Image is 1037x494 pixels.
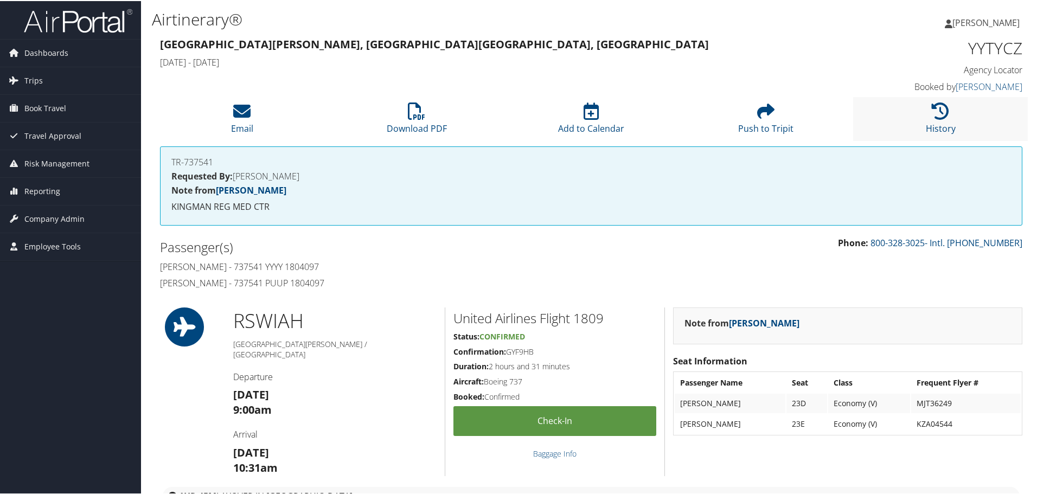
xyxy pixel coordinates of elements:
th: Frequent Flyer # [911,372,1021,392]
a: Email [231,107,253,133]
a: Add to Calendar [558,107,624,133]
a: 800-328-3025- Intl. [PHONE_NUMBER] [870,236,1022,248]
h4: Arrival [233,427,437,439]
th: Passenger Name [675,372,785,392]
strong: Duration: [453,360,489,370]
strong: 9:00am [233,401,272,416]
strong: Seat Information [673,354,747,366]
strong: Note from [684,316,799,328]
td: Economy (V) [828,413,910,433]
td: MJT36249 [911,393,1021,412]
strong: [GEOGRAPHIC_DATA][PERSON_NAME], [GEOGRAPHIC_DATA] [GEOGRAPHIC_DATA], [GEOGRAPHIC_DATA] [160,36,709,50]
a: Check-in [453,405,656,435]
td: Economy (V) [828,393,910,412]
a: [PERSON_NAME] [956,80,1022,92]
img: airportal-logo.png [24,7,132,33]
span: Employee Tools [24,232,81,259]
strong: Aircraft: [453,375,484,386]
strong: [DATE] [233,444,269,459]
a: Download PDF [387,107,447,133]
td: 23D [786,393,827,412]
h4: [PERSON_NAME] - 737541 YYYY 1804097 [160,260,583,272]
td: [PERSON_NAME] [675,393,785,412]
h4: [PERSON_NAME] - 737541 PUUP 1804097 [160,276,583,288]
td: 23E [786,413,827,433]
strong: Booked: [453,390,484,401]
span: Confirmed [479,330,525,341]
span: [PERSON_NAME] [952,16,1020,28]
span: Book Travel [24,94,66,121]
h5: Boeing 737 [453,375,656,386]
h4: [DATE] - [DATE] [160,55,803,67]
h1: YYTYCZ [819,36,1022,59]
th: Seat [786,372,827,392]
a: Push to Tripit [738,107,793,133]
h5: 2 hours and 31 minutes [453,360,656,371]
h1: RSW IAH [233,306,437,333]
span: Reporting [24,177,60,204]
a: [PERSON_NAME] [729,316,799,328]
span: Travel Approval [24,121,81,149]
th: Class [828,372,910,392]
strong: Phone: [838,236,868,248]
a: History [926,107,956,133]
span: Risk Management [24,149,89,176]
p: KINGMAN REG MED CTR [171,199,1011,213]
span: Dashboards [24,39,68,66]
h5: [GEOGRAPHIC_DATA][PERSON_NAME] / [GEOGRAPHIC_DATA] [233,338,437,359]
h4: TR-737541 [171,157,1011,165]
h5: Confirmed [453,390,656,401]
strong: Status: [453,330,479,341]
strong: Requested By: [171,169,233,181]
h2: Passenger(s) [160,237,583,255]
h4: Booked by [819,80,1022,92]
h4: Departure [233,370,437,382]
h1: Airtinerary® [152,7,738,30]
h4: [PERSON_NAME] [171,171,1011,179]
a: Baggage Info [533,447,577,458]
h2: United Airlines Flight 1809 [453,308,656,326]
span: Company Admin [24,204,85,232]
a: [PERSON_NAME] [945,5,1030,38]
h5: GYF9HB [453,345,656,356]
a: [PERSON_NAME] [216,183,286,195]
strong: [DATE] [233,386,269,401]
td: KZA04544 [911,413,1021,433]
strong: Note from [171,183,286,195]
h4: Agency Locator [819,63,1022,75]
td: [PERSON_NAME] [675,413,785,433]
strong: 10:31am [233,459,278,474]
span: Trips [24,66,43,93]
strong: Confirmation: [453,345,506,356]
